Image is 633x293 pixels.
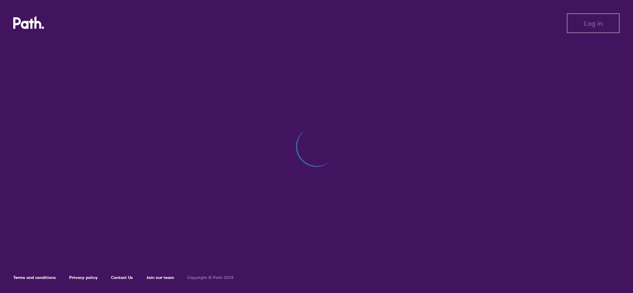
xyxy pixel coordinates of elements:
[69,275,98,280] a: Privacy policy
[13,275,56,280] a: Terms and conditions
[584,19,603,27] span: Log in
[187,275,234,280] h6: Copyright © Path 2018
[146,275,174,280] a: Join our team
[111,275,133,280] a: Contact Us
[567,13,620,33] button: Log in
